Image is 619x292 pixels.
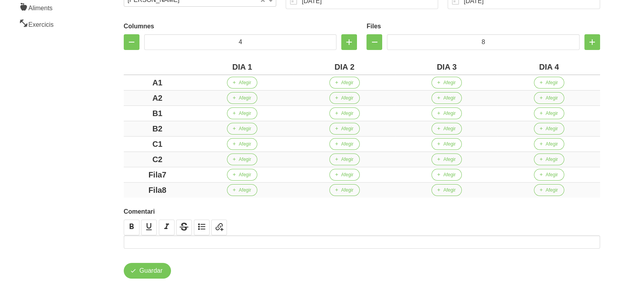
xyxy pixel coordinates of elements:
[341,187,353,194] span: Afegir
[546,94,558,102] span: Afegir
[124,22,357,31] label: Columnes
[534,107,564,119] button: Afegir
[341,110,353,117] span: Afegir
[227,123,257,135] button: Afegir
[399,61,495,73] div: DIA 3
[139,266,163,275] span: Guardar
[329,123,360,135] button: Afegir
[239,140,251,148] span: Afegir
[501,61,597,73] div: DIA 4
[329,153,360,165] button: Afegir
[239,110,251,117] span: Afegir
[546,110,558,117] span: Afegir
[534,184,564,196] button: Afegir
[534,92,564,104] button: Afegir
[239,125,251,132] span: Afegir
[127,92,188,104] div: A2
[534,169,564,181] button: Afegir
[124,263,171,279] button: Guardar
[534,77,564,89] button: Afegir
[431,138,462,150] button: Afegir
[443,110,455,117] span: Afegir
[127,169,188,181] div: Fila7
[546,187,558,194] span: Afegir
[443,171,455,178] span: Afegir
[443,187,455,194] span: Afegir
[546,140,558,148] span: Afegir
[227,107,257,119] button: Afegir
[443,140,455,148] span: Afegir
[227,184,257,196] button: Afegir
[124,207,600,216] label: Comentari
[329,169,360,181] button: Afegir
[443,156,455,163] span: Afegir
[127,138,188,150] div: C1
[329,77,360,89] button: Afegir
[127,123,188,135] div: B2
[296,61,392,73] div: DIA 2
[546,125,558,132] span: Afegir
[227,138,257,150] button: Afegir
[194,61,290,73] div: DIA 1
[329,138,360,150] button: Afegir
[127,77,188,89] div: A1
[239,187,251,194] span: Afegir
[341,171,353,178] span: Afegir
[366,22,600,31] label: Files
[127,107,188,119] div: B1
[431,92,462,104] button: Afegir
[546,156,558,163] span: Afegir
[534,153,564,165] button: Afegir
[431,153,462,165] button: Afegir
[239,79,251,86] span: Afegir
[127,184,188,196] div: Fila8
[14,15,81,32] a: Exercicis
[431,184,462,196] button: Afegir
[341,140,353,148] span: Afegir
[546,79,558,86] span: Afegir
[239,94,251,102] span: Afegir
[329,107,360,119] button: Afegir
[431,169,462,181] button: Afegir
[227,153,257,165] button: Afegir
[239,156,251,163] span: Afegir
[127,153,188,165] div: C2
[534,138,564,150] button: Afegir
[341,125,353,132] span: Afegir
[227,169,257,181] button: Afegir
[546,171,558,178] span: Afegir
[443,79,455,86] span: Afegir
[443,125,455,132] span: Afegir
[227,92,257,104] button: Afegir
[227,77,257,89] button: Afegir
[431,77,462,89] button: Afegir
[341,156,353,163] span: Afegir
[239,171,251,178] span: Afegir
[534,123,564,135] button: Afegir
[431,107,462,119] button: Afegir
[443,94,455,102] span: Afegir
[431,123,462,135] button: Afegir
[341,94,353,102] span: Afegir
[341,79,353,86] span: Afegir
[329,92,360,104] button: Afegir
[329,184,360,196] button: Afegir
